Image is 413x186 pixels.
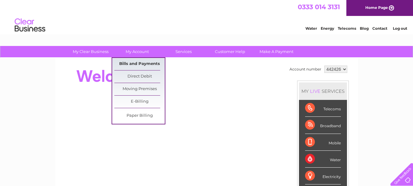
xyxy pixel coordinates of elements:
[288,64,323,74] td: Account number
[114,110,165,122] a: Paper Billing
[251,46,302,57] a: Make A Payment
[158,46,209,57] a: Services
[298,3,340,11] a: 0333 014 3131
[305,100,341,117] div: Telecoms
[299,82,347,100] div: MY SERVICES
[305,134,341,151] div: Mobile
[205,46,255,57] a: Customer Help
[393,26,407,31] a: Log out
[112,46,162,57] a: My Account
[321,26,334,31] a: Energy
[14,16,46,35] img: logo.png
[305,151,341,168] div: Water
[338,26,356,31] a: Telecoms
[309,88,322,94] div: LIVE
[360,26,369,31] a: Blog
[305,26,317,31] a: Water
[114,96,165,108] a: E-Billing
[114,58,165,70] a: Bills and Payments
[114,83,165,95] a: Moving Premises
[114,70,165,83] a: Direct Debit
[372,26,387,31] a: Contact
[65,46,116,57] a: My Clear Business
[62,3,351,30] div: Clear Business is a trading name of Verastar Limited (registered in [GEOGRAPHIC_DATA] No. 3667643...
[305,117,341,134] div: Broadband
[305,168,341,184] div: Electricity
